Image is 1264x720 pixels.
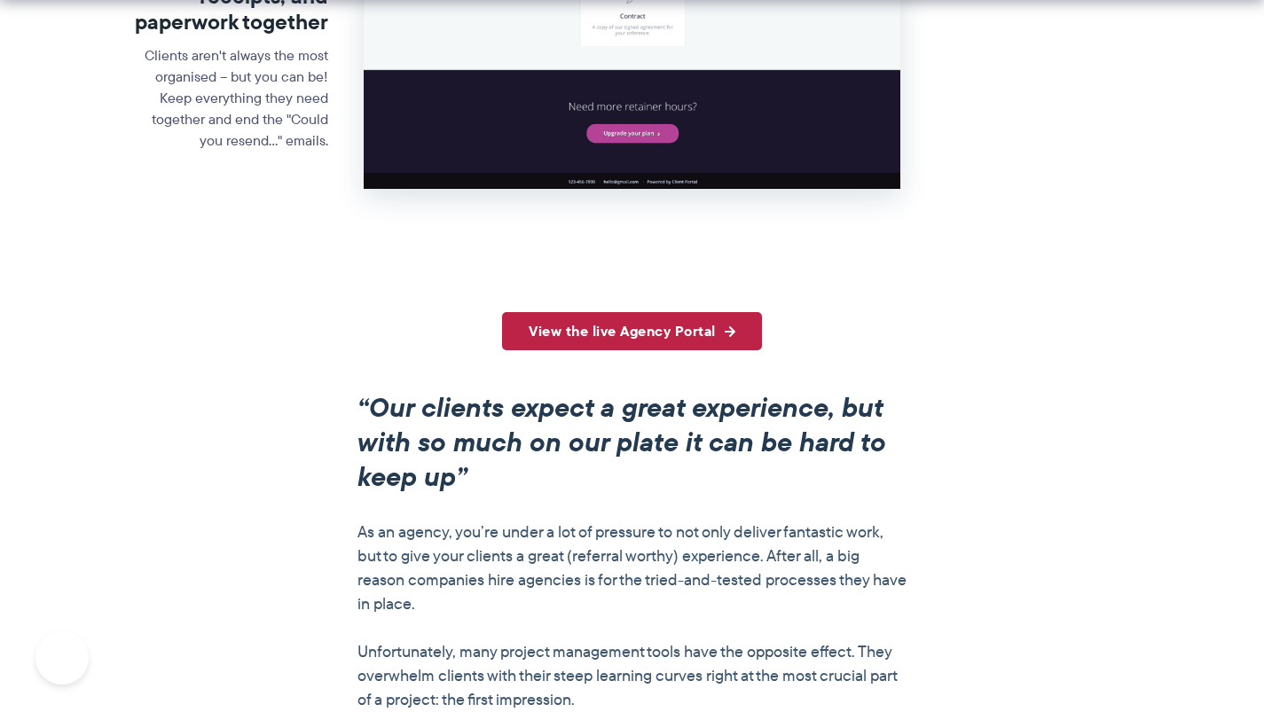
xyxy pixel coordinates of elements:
[502,312,762,350] a: View the live Agency Portal
[134,45,328,152] p: Clients aren't always the most organised – but you can be! Keep everything they need together and...
[357,520,907,616] p: As an agency, you’re under a lot of pressure to not only deliver fantastic work, but to give your...
[357,640,907,712] p: Unfortunately, many project management tools have the opposite effect. They overwhelm clients wit...
[357,387,886,497] em: “Our clients expect a great experience, but with so much on our plate it can be hard to keep up”
[35,631,89,685] iframe: Toggle Customer Support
